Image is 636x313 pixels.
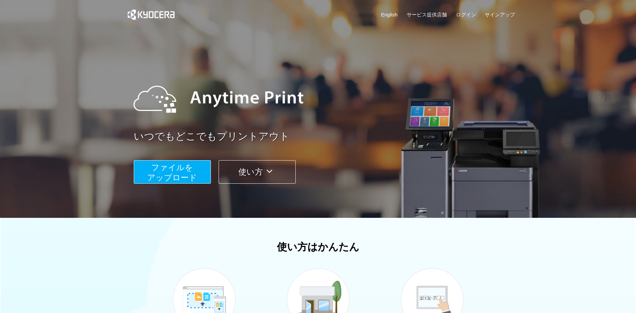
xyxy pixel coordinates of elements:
button: 使い方 [219,160,296,184]
a: English [381,11,398,18]
a: サインアップ [485,11,515,18]
span: ファイルを ​​アップロード [147,163,197,182]
a: ログイン [456,11,476,18]
a: サービス提供店舗 [407,11,447,18]
a: いつでもどこでもプリントアウト [134,129,519,144]
button: ファイルを​​アップロード [134,160,211,184]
